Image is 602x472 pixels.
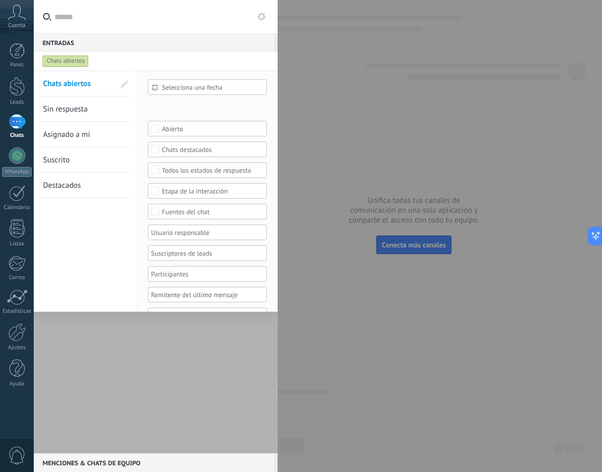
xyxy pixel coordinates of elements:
a: Suscrito [43,147,115,172]
a: Destacados [43,173,115,198]
div: Fuentes del chat [162,208,253,216]
div: Ayuda [2,381,32,387]
li: Chats abiertos [40,71,130,96]
span: Cuenta [8,22,25,29]
div: Entradas [34,33,274,52]
div: Menciones & Chats de equipo [34,453,274,472]
div: Etapa de la interacción [162,187,253,195]
div: Estadísticas [2,308,32,315]
span: Sin respuesta [43,104,88,114]
li: Destacados [40,173,130,198]
li: Suscrito [40,147,130,173]
span: Selecciona una fecha [162,84,261,91]
div: Chats destacados [162,146,253,154]
div: Abierto [162,125,253,133]
div: WhatsApp [2,167,32,177]
li: Sin respuesta [40,96,130,122]
div: Panel [2,62,32,68]
a: Sin respuesta [43,96,115,121]
div: Todos los estados de respuesta [162,166,253,174]
span: Asignado a mí [43,130,90,140]
div: Chats [2,132,32,139]
div: Leads [2,99,32,106]
div: Ajustes [2,344,32,351]
div: Listas [2,241,32,247]
div: Calendario [2,204,32,211]
div: Correo [2,274,32,281]
span: Destacados [43,181,81,190]
span: Chats abiertos [43,79,91,89]
a: Chats abiertos [43,71,115,96]
div: Chats abiertos [43,55,89,67]
span: Suscrito [43,155,70,165]
li: Asignado a mí [40,122,130,147]
a: Asignado a mí [43,122,115,147]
